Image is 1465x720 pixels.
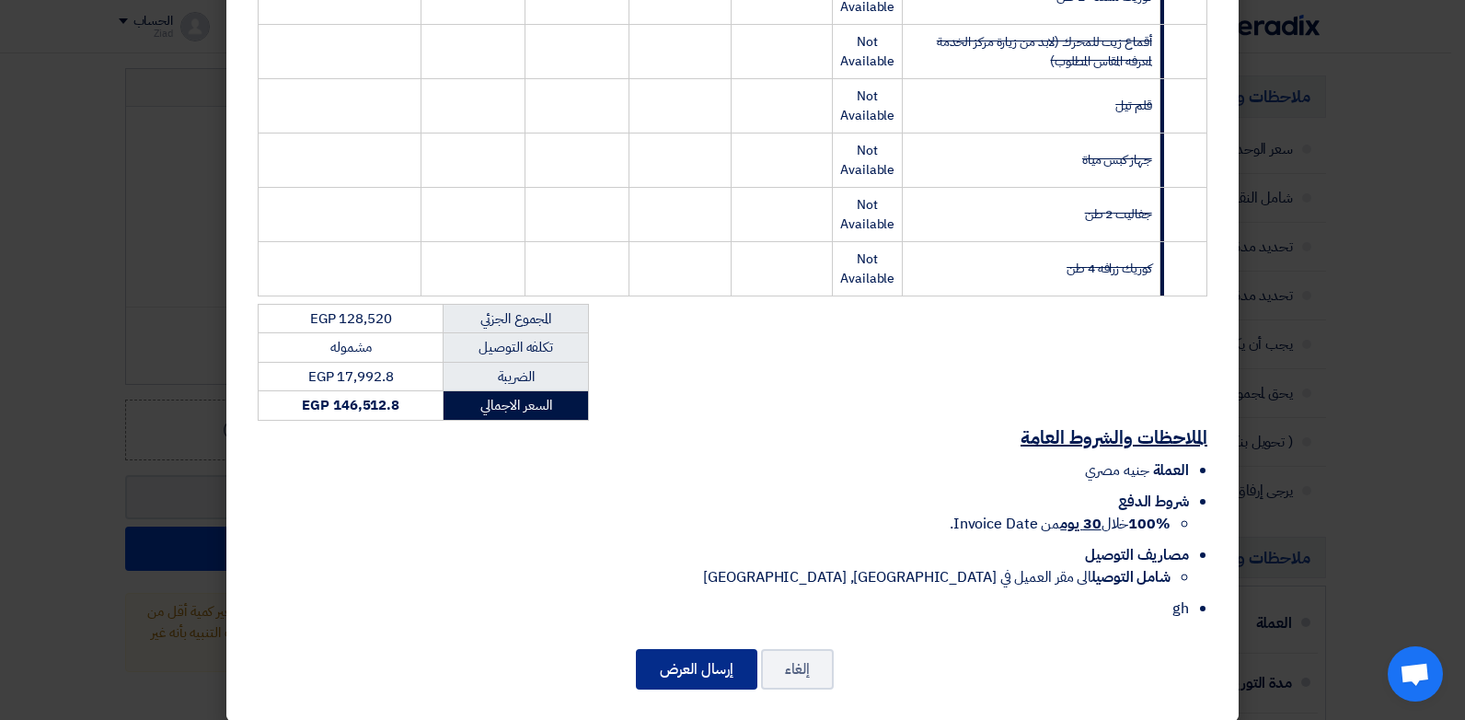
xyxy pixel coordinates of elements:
span: Not Available [840,250,894,288]
strike: جفاليت 2 طن [1085,204,1152,224]
span: Not Available [840,87,894,125]
td: السعر الاجمالي [444,391,589,421]
span: العملة [1153,459,1189,482]
td: تكلفه التوصيل [444,333,589,363]
li: gh [258,598,1189,620]
span: Not Available [840,32,894,71]
span: مشموله [330,337,371,357]
li: الى مقر العميل في [GEOGRAPHIC_DATA], [GEOGRAPHIC_DATA] [258,566,1171,588]
span: Not Available [840,195,894,234]
span: EGP 17,992.8 [308,366,394,387]
strong: 100% [1128,513,1171,535]
strong: EGP 146,512.8 [302,395,399,415]
strike: قلم تيل [1115,96,1151,115]
button: إرسال العرض [636,649,757,690]
span: جنيه مصري [1085,459,1148,482]
span: خلال من Invoice Date. [950,513,1171,535]
strong: شامل التوصيل [1091,566,1171,588]
span: مصاريف التوصيل [1085,544,1189,566]
td: EGP 128,520 [259,304,444,333]
td: المجموع الجزئي [444,304,589,333]
u: 30 يوم [1060,513,1101,535]
strike: كوريك زرافه 4 طن [1067,259,1151,278]
td: الضريبة [444,362,589,391]
strike: أقماع زيت للمحرك (لابد من زيارة مركز الخدمة لمعرفه المقاس المطلوب) [937,32,1152,71]
strike: جهاز كبس مياة [1082,150,1152,169]
span: Not Available [840,141,894,180]
u: الملاحظات والشروط العامة [1021,424,1207,451]
div: Open chat [1388,646,1443,702]
button: إلغاء [761,649,834,690]
span: شروط الدفع [1118,491,1189,513]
